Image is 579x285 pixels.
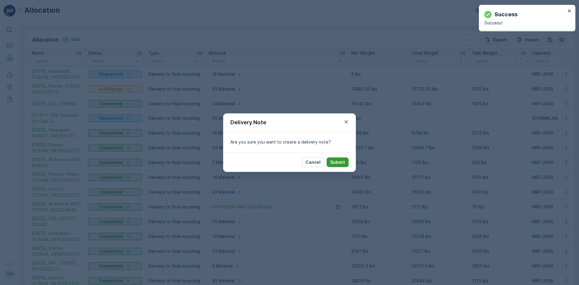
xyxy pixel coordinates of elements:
[230,118,266,127] p: Delivery Note
[230,139,349,145] p: Are you sure you want to create a delivery note?
[305,159,321,165] p: Cancel
[302,157,324,167] button: Cancel
[495,10,517,19] p: Success
[484,20,566,26] p: Success!
[327,157,349,167] button: Submit
[330,159,345,165] p: Submit
[568,8,572,14] button: close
